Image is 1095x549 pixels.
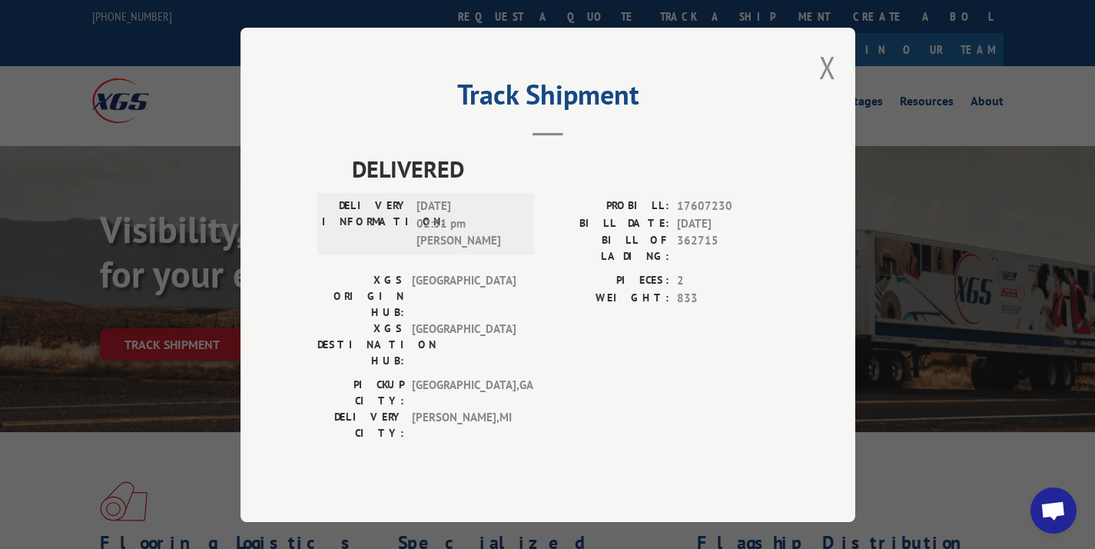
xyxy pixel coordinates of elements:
[412,272,516,321] span: [GEOGRAPHIC_DATA]
[317,377,404,409] label: PICKUP CITY:
[412,409,516,441] span: [PERSON_NAME] , MI
[352,151,778,186] span: DELIVERED
[677,198,778,215] span: 17607230
[317,84,778,113] h2: Track Shipment
[317,272,404,321] label: XGS ORIGIN HUB:
[412,321,516,369] span: [GEOGRAPHIC_DATA]
[1030,487,1077,534] div: Open chat
[548,198,669,215] label: PROBILL:
[548,272,669,290] label: PIECES:
[317,321,404,369] label: XGS DESTINATION HUB:
[317,409,404,441] label: DELIVERY CITY:
[548,215,669,232] label: BILL DATE:
[412,377,516,409] span: [GEOGRAPHIC_DATA] , GA
[416,198,520,250] span: [DATE] 02:31 pm [PERSON_NAME]
[548,289,669,307] label: WEIGHT:
[677,215,778,232] span: [DATE]
[819,47,836,88] button: Close modal
[322,198,409,250] label: DELIVERY INFORMATION:
[677,232,778,265] span: 362715
[677,289,778,307] span: 833
[548,232,669,265] label: BILL OF LADING:
[677,272,778,290] span: 2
